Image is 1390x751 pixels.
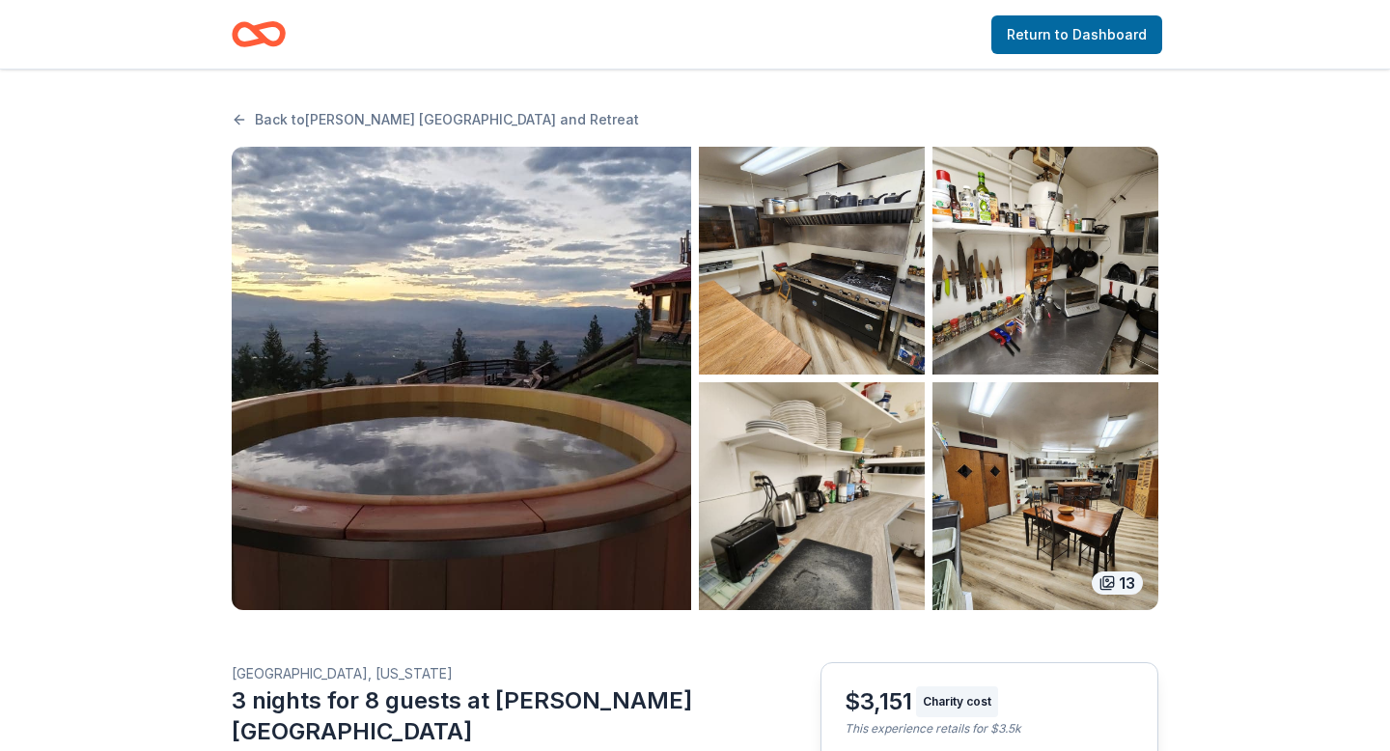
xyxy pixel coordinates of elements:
[232,662,728,685] div: [GEOGRAPHIC_DATA], [US_STATE]
[232,147,1158,610] button: Listing photoListing photoListing photoListing photoListing photo13
[232,12,286,57] a: Home
[232,108,639,131] a: Back to[PERSON_NAME] [GEOGRAPHIC_DATA] and Retreat
[991,15,1162,54] a: Return to Dashboard
[699,382,925,610] img: Listing photo
[916,686,998,717] div: Charity cost
[699,147,925,375] img: Listing photo
[1092,571,1143,595] div: 13
[845,686,912,717] div: $3,151
[232,147,691,610] img: Listing photo
[845,721,1134,737] div: This experience retails for $3.5k
[932,147,1158,375] img: Listing photo
[932,382,1158,610] img: Listing photo
[232,685,728,747] div: 3 nights for 8 guests at [PERSON_NAME][GEOGRAPHIC_DATA]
